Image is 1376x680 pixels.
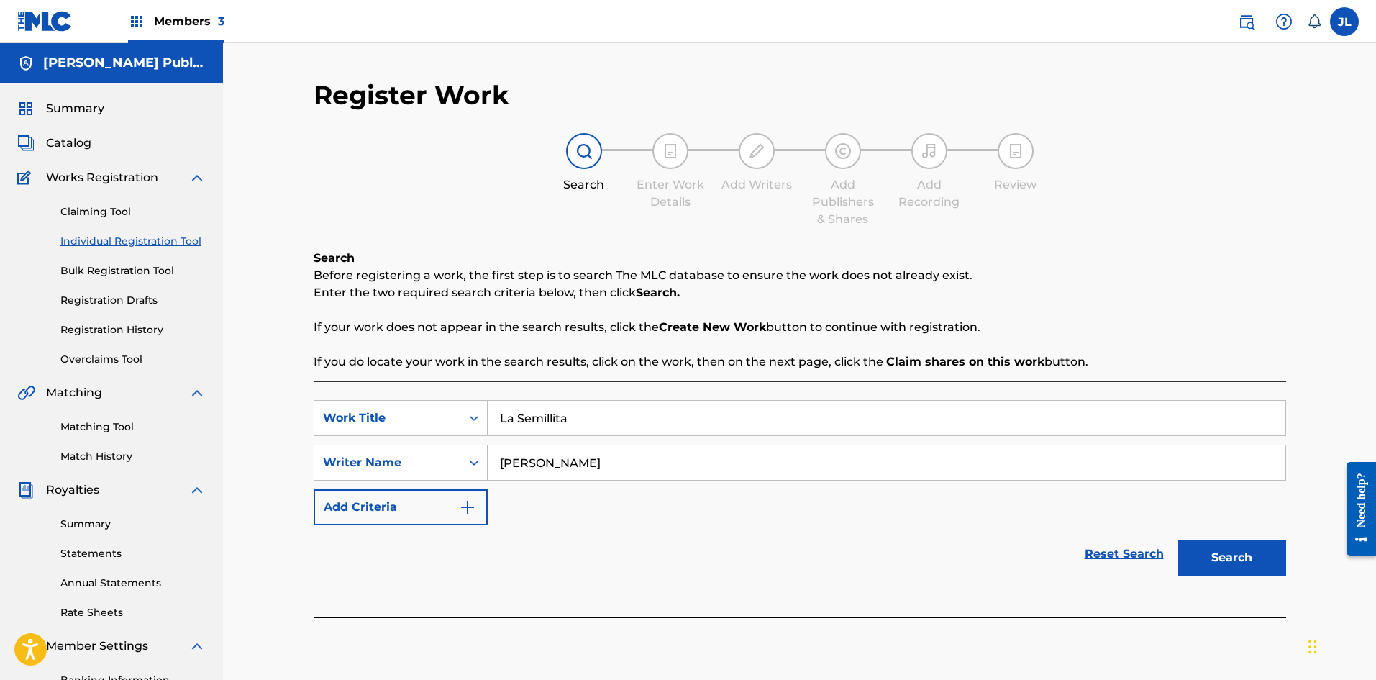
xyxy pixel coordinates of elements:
[60,420,206,435] a: Matching Tool
[314,353,1286,371] p: If you do locate your work in the search results, click on the work, then on the next page, click...
[60,605,206,620] a: Rate Sheets
[218,14,224,28] span: 3
[46,169,158,186] span: Works Registration
[128,13,145,30] img: Top Rightsholders
[43,55,206,71] h5: Ericka Suarez Publishing
[1232,7,1261,36] a: Public Search
[17,481,35,499] img: Royalties
[893,176,965,211] div: Add Recording
[659,320,766,334] strong: Create New Work
[17,100,35,117] img: Summary
[1275,13,1293,30] img: help
[46,638,148,655] span: Member Settings
[60,576,206,591] a: Annual Statements
[17,135,35,152] img: Catalog
[17,384,35,402] img: Matching
[17,100,104,117] a: SummarySummary
[1077,538,1171,570] a: Reset Search
[807,176,879,228] div: Add Publishers & Shares
[17,55,35,72] img: Accounts
[60,234,206,249] a: Individual Registration Tool
[1007,142,1024,160] img: step indicator icon for Review
[17,638,35,655] img: Member Settings
[60,449,206,464] a: Match History
[17,11,73,32] img: MLC Logo
[548,176,620,194] div: Search
[314,319,1286,336] p: If your work does not appear in the search results, click the button to continue with registration.
[1336,451,1376,567] iframe: Resource Center
[314,284,1286,302] p: Enter the two required search criteria below, then click
[60,204,206,219] a: Claiming Tool
[1238,13,1255,30] img: search
[46,100,104,117] span: Summary
[636,286,680,299] strong: Search.
[1304,611,1376,680] div: Widget de chat
[323,454,452,471] div: Writer Name
[886,355,1044,368] strong: Claim shares on this work
[46,135,91,152] span: Catalog
[980,176,1052,194] div: Review
[60,322,206,337] a: Registration History
[60,517,206,532] a: Summary
[459,499,476,516] img: 9d2ae6d4665cec9f34b9.svg
[323,409,452,427] div: Work Title
[575,142,593,160] img: step indicator icon for Search
[188,481,206,499] img: expand
[17,169,36,186] img: Works Registration
[46,481,99,499] span: Royalties
[60,352,206,367] a: Overclaims Tool
[60,546,206,561] a: Statements
[314,251,355,265] b: Search
[60,263,206,278] a: Bulk Registration Tool
[634,176,706,211] div: Enter Work Details
[834,142,852,160] img: step indicator icon for Add Publishers & Shares
[188,384,206,402] img: expand
[721,176,793,194] div: Add Writers
[1308,625,1317,668] div: Arrastrar
[748,142,765,160] img: step indicator icon for Add Writers
[188,638,206,655] img: expand
[1270,7,1298,36] div: Help
[188,169,206,186] img: expand
[314,400,1286,583] form: Search Form
[46,384,102,402] span: Matching
[314,267,1286,284] p: Before registering a work, the first step is to search The MLC database to ensure the work does n...
[314,489,488,525] button: Add Criteria
[921,142,938,160] img: step indicator icon for Add Recording
[17,135,91,152] a: CatalogCatalog
[1178,540,1286,576] button: Search
[662,142,679,160] img: step indicator icon for Enter Work Details
[1330,7,1359,36] div: User Menu
[1304,611,1376,680] iframe: Chat Widget
[314,79,509,112] h2: Register Work
[1307,14,1321,29] div: Notifications
[154,13,224,30] span: Members
[60,293,206,308] a: Registration Drafts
